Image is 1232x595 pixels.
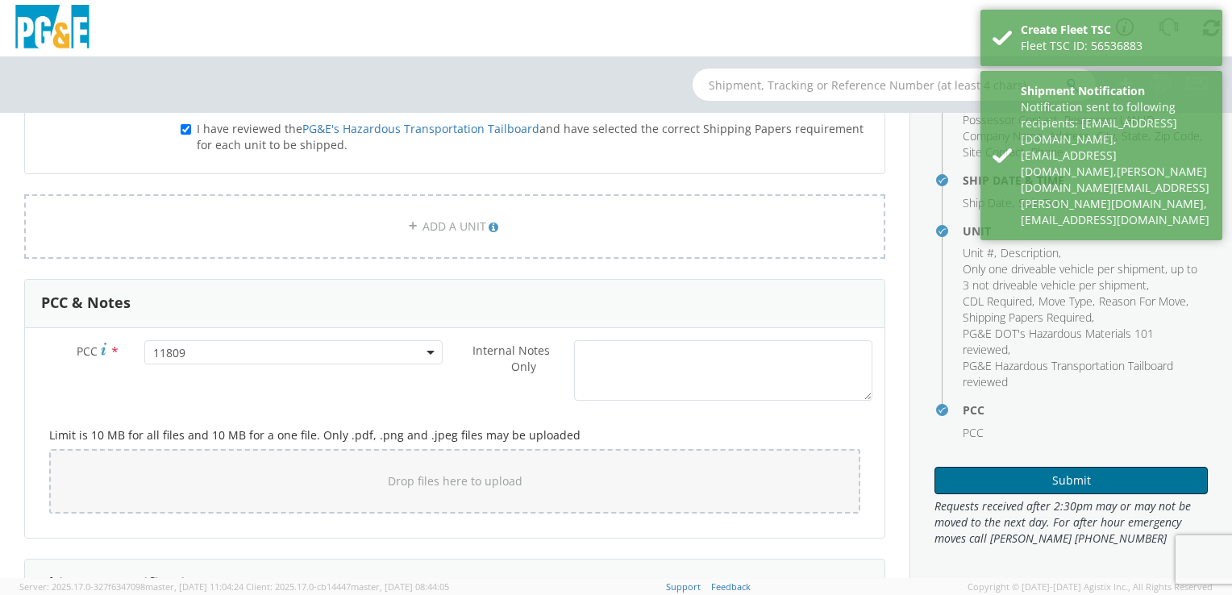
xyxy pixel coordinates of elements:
[1021,83,1210,99] div: Shipment Notification
[963,261,1204,293] li: ,
[145,580,243,593] span: master, [DATE] 11:04:24
[963,195,1014,211] li: ,
[963,195,1012,210] span: Ship Date
[963,261,1197,293] span: Only one driveable vehicle per shipment, up to 3 not driveable vehicle per shipment
[963,245,997,261] li: ,
[666,580,701,593] a: Support
[711,580,751,593] a: Feedback
[963,144,1027,160] li: ,
[1038,293,1095,310] li: ,
[153,345,434,360] span: 11809
[934,467,1208,494] button: Submit
[24,194,885,259] a: ADD A UNIT
[351,580,449,593] span: master, [DATE] 08:44:05
[1099,293,1186,309] span: Reason For Move
[1099,293,1188,310] li: ,
[963,404,1208,416] h4: PCC
[963,112,1060,128] li: ,
[41,576,204,592] h3: Shipment Notification
[963,326,1204,358] li: ,
[12,5,93,52] img: pge-logo-06675f144f4cfa6a6814.png
[963,112,1058,127] span: Possessor Contact
[246,580,449,593] span: Client: 2025.17.0-cb14447
[472,343,550,374] span: Internal Notes Only
[197,121,864,152] span: I have reviewed the and have selected the correct Shipping Papers requirement for each unit to be...
[693,69,1096,101] input: Shipment, Tracking or Reference Number (at least 4 chars)
[934,498,1208,547] span: Requests received after 2:30pm may or may not be moved to the next day. For after hour emergency ...
[963,225,1208,237] h4: Unit
[963,310,1092,325] span: Shipping Papers Required
[963,358,1173,389] span: PG&E Hazardous Transportation Tailboard reviewed
[181,124,191,135] input: I have reviewed thePG&E's Hazardous Transportation Tailboardand have selected the correct Shippin...
[1001,245,1061,261] li: ,
[1021,38,1210,54] div: Fleet TSC ID: 56536883
[144,340,443,364] span: 11809
[41,295,131,311] h3: PCC & Notes
[77,343,98,359] span: PCC
[1001,245,1059,260] span: Description
[963,310,1094,326] li: ,
[963,144,1025,160] span: Site Contact
[1021,22,1210,38] div: Create Fleet TSC
[963,174,1208,186] h4: Ship Date & Time
[963,128,1043,144] span: Company Name
[1021,99,1210,228] div: Notification sent to following recipients: [EMAIL_ADDRESS][DOMAIN_NAME],[EMAIL_ADDRESS][DOMAIN_NA...
[963,293,1032,309] span: CDL Required
[1038,293,1093,309] span: Move Type
[968,580,1213,593] span: Copyright © [DATE]-[DATE] Agistix Inc., All Rights Reserved
[49,429,860,441] h5: Limit is 10 MB for all files and 10 MB for a one file. Only .pdf, .png and .jpeg files may be upl...
[19,580,243,593] span: Server: 2025.17.0-327f6347098
[302,121,539,136] a: PG&E's Hazardous Transportation Tailboard
[963,326,1154,357] span: PG&E DOT's Hazardous Materials 101 reviewed
[963,425,984,440] span: PCC
[388,473,522,489] span: Drop files here to upload
[963,293,1034,310] li: ,
[963,128,1045,144] li: ,
[963,245,994,260] span: Unit #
